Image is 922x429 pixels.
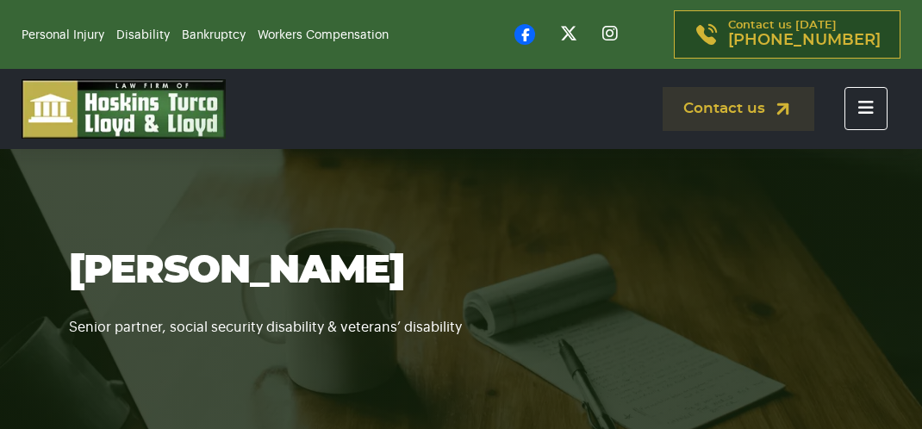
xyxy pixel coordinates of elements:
[674,10,900,59] a: Contact us [DATE][PHONE_NUMBER]
[728,20,881,49] p: Contact us [DATE]
[22,79,226,139] img: logo
[182,29,246,41] a: Bankruptcy
[663,87,814,131] a: Contact us
[258,29,389,41] a: Workers Compensation
[69,247,853,295] h1: [PERSON_NAME]
[69,295,853,339] p: Senior partner, social security disability & veterans’ disability
[844,87,888,130] button: Toggle navigation
[116,29,170,41] a: Disability
[728,32,881,49] span: [PHONE_NUMBER]
[22,29,104,41] a: Personal Injury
